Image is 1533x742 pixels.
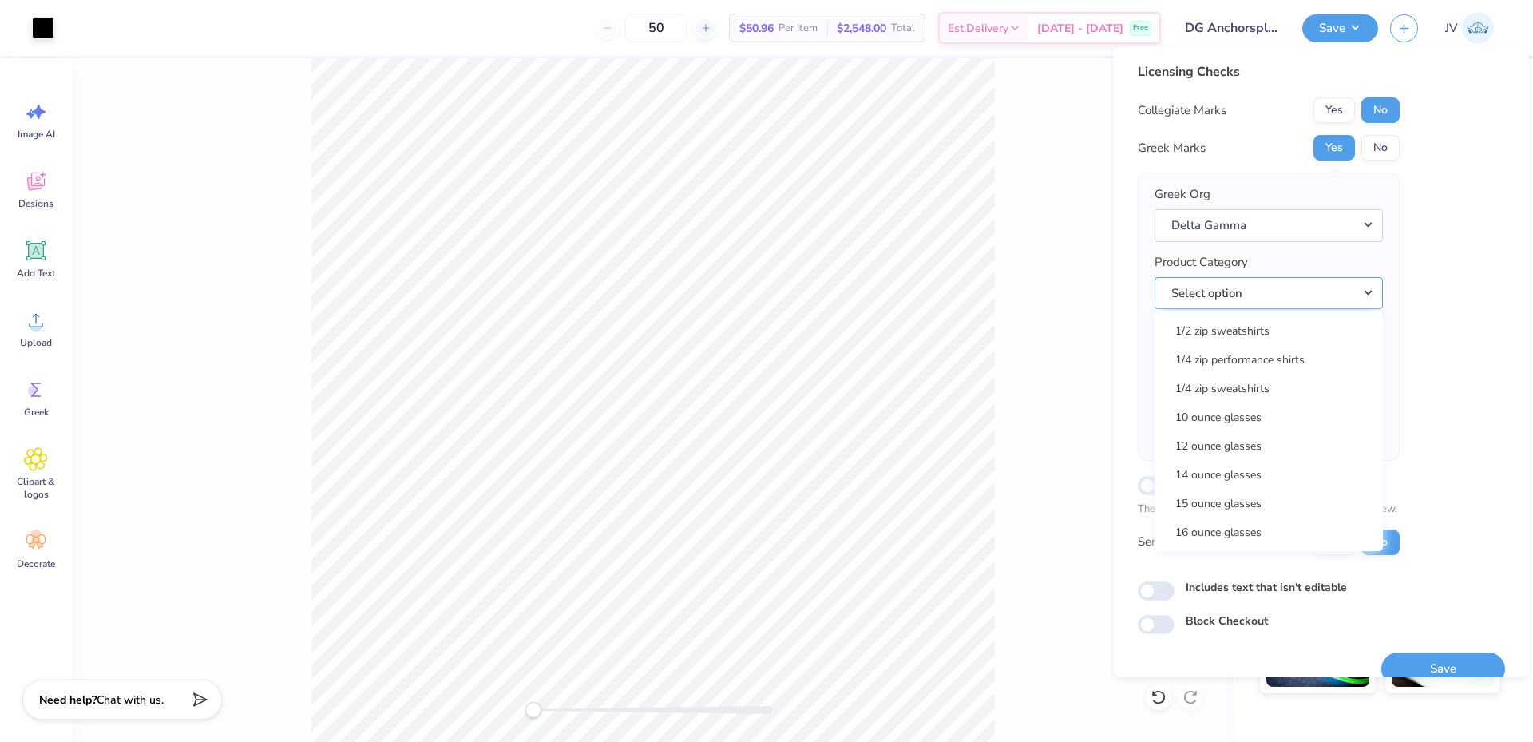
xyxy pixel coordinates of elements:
[1361,97,1400,123] button: No
[1302,14,1378,42] button: Save
[1313,530,1355,555] button: Yes
[1155,311,1383,551] div: Select option
[1161,462,1377,488] a: 14 ounce glasses
[1186,579,1347,596] label: Includes text that isn't editable
[1313,97,1355,123] button: Yes
[17,557,55,570] span: Decorate
[18,128,55,141] span: Image AI
[1161,548,1377,574] a: 20 ounce glasses
[97,692,164,708] span: Chat with us.
[1361,135,1400,161] button: No
[1161,519,1377,546] a: 16 ounce glasses
[1161,490,1377,517] a: 15 ounce glasses
[1173,12,1290,44] input: Untitled Design
[1155,277,1383,310] button: Select option
[1161,433,1377,459] a: 12 ounce glasses
[1445,19,1458,38] span: JV
[891,20,915,37] span: Total
[18,197,53,210] span: Designs
[525,702,541,718] div: Accessibility label
[20,336,52,349] span: Upload
[1161,318,1377,344] a: 1/2 zip sweatshirts
[17,267,55,280] span: Add Text
[1361,530,1400,555] button: No
[1133,22,1148,34] span: Free
[1161,347,1377,373] a: 1/4 zip performance shirts
[1155,253,1248,272] label: Product Category
[1313,135,1355,161] button: Yes
[778,20,818,37] span: Per Item
[1155,185,1210,204] label: Greek Org
[39,692,97,708] strong: Need help?
[1138,139,1206,157] div: Greek Marks
[1462,12,1494,44] img: Jo Vincent
[1037,20,1123,37] span: [DATE] - [DATE]
[1138,502,1400,518] p: The changes are too minor to warrant an Affinity review.
[1138,62,1400,81] div: Licensing Checks
[1138,101,1226,120] div: Collegiate Marks
[837,20,886,37] span: $2,548.00
[948,20,1008,37] span: Est. Delivery
[739,20,774,37] span: $50.96
[10,475,62,501] span: Clipart & logos
[1381,653,1505,685] button: Save
[1438,12,1501,44] a: JV
[1186,613,1268,629] label: Block Checkout
[24,406,49,419] span: Greek
[1161,404,1377,431] a: 10 ounce glasses
[1155,209,1383,242] button: Delta Gamma
[1138,533,1254,551] div: Send a Copy to Client
[625,14,687,42] input: – –
[1161,375,1377,402] a: 1/4 zip sweatshirts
